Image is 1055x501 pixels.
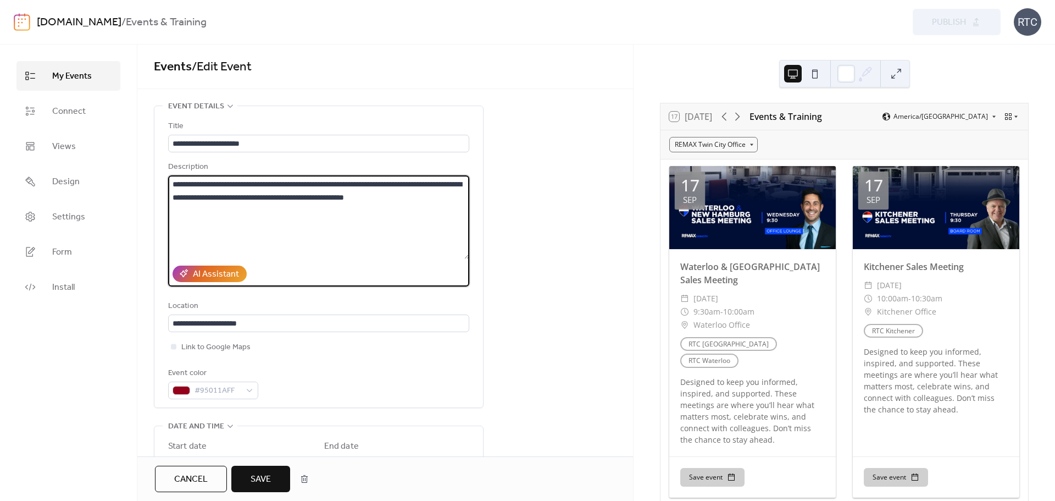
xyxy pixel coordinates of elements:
[168,367,256,380] div: Event color
[324,455,341,469] span: Date
[877,292,908,305] span: 10:00am
[168,100,224,113] span: Event details
[52,105,86,118] span: Connect
[37,12,121,33] a: [DOMAIN_NAME]
[911,292,942,305] span: 10:30am
[121,12,126,33] b: /
[16,96,120,126] a: Connect
[154,55,192,79] a: Events
[16,237,120,267] a: Form
[1014,8,1041,36] div: RTC
[52,246,72,259] span: Form
[16,61,120,91] a: My Events
[681,177,699,194] div: 17
[195,384,241,398] span: #95011AFF
[16,131,120,161] a: Views
[864,279,873,292] div: ​
[193,268,239,281] div: AI Assistant
[174,473,208,486] span: Cancel
[168,455,185,469] span: Date
[52,211,85,224] span: Settings
[749,110,822,123] div: Events & Training
[720,305,723,318] span: -
[403,455,421,469] span: Time
[669,260,836,287] div: Waterloo & [GEOGRAPHIC_DATA] Sales Meeting
[864,305,873,318] div: ​
[251,473,271,486] span: Save
[192,55,252,79] span: / Edit Event
[168,440,207,453] div: Start date
[16,272,120,302] a: Install
[231,466,290,492] button: Save
[181,341,251,354] span: Link to Google Maps
[864,468,928,487] button: Save event
[908,292,911,305] span: -
[853,260,1019,273] div: Kitchener Sales Meeting
[693,292,718,305] span: [DATE]
[168,300,467,313] div: Location
[877,305,936,318] span: Kitchener Office
[155,466,227,492] button: Cancel
[680,318,689,332] div: ​
[52,140,76,153] span: Views
[669,376,836,445] div: Designed to keep you informed, inspired, and supported. These meetings are where you’ll hear what...
[680,468,745,487] button: Save event
[14,13,30,31] img: logo
[683,196,697,204] div: Sep
[16,167,120,196] a: Design
[168,120,467,133] div: Title
[16,202,120,232] a: Settings
[680,292,689,305] div: ​
[723,305,754,318] span: 10:00am
[168,161,467,174] div: Description
[693,318,750,332] span: Waterloo Office
[173,266,247,282] button: AI Assistant
[324,440,359,453] div: End date
[893,113,988,120] span: America/[GEOGRAPHIC_DATA]
[877,279,902,292] span: [DATE]
[693,305,720,318] span: 9:30am
[247,455,265,469] span: Time
[864,292,873,305] div: ​
[126,12,207,33] b: Events & Training
[864,177,883,194] div: 17
[168,420,224,433] span: Date and time
[853,346,1019,415] div: Designed to keep you informed, inspired, and supported. These meetings are where you’ll hear what...
[867,196,880,204] div: Sep
[680,305,689,318] div: ​
[52,175,80,189] span: Design
[52,281,75,294] span: Install
[52,70,92,83] span: My Events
